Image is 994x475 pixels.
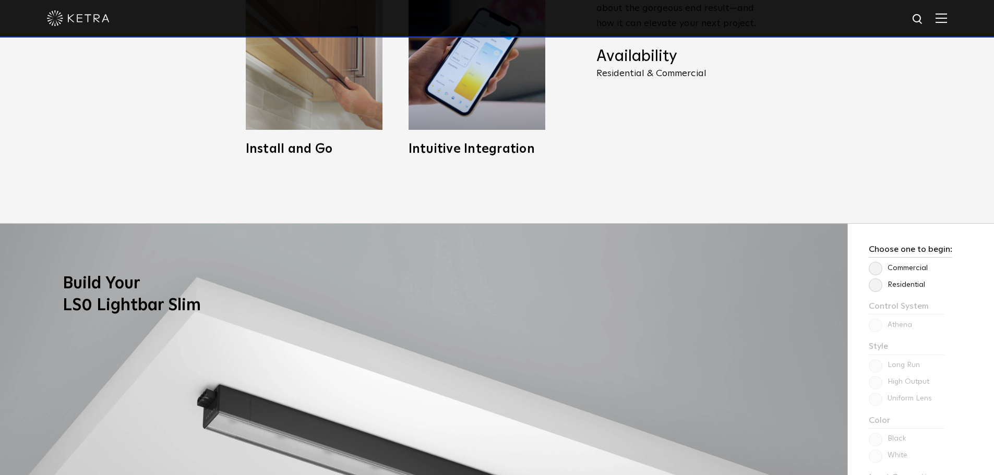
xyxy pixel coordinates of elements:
[596,69,758,78] p: Residential & Commercial
[246,143,382,155] h3: Install and Go
[869,245,952,258] h3: Choose one to begin:
[869,281,925,289] label: Residential
[936,13,947,23] img: Hamburger%20Nav.svg
[47,10,110,26] img: ketra-logo-2019-white
[409,143,545,155] h3: Intuitive Integration
[596,47,758,67] h4: Availability
[869,264,928,273] label: Commercial
[912,13,925,26] img: search icon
